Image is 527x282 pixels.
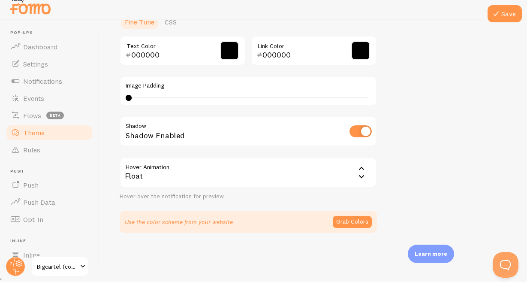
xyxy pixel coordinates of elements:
[5,90,93,107] a: Events
[23,77,62,85] span: Notifications
[333,216,372,228] button: Grab Colors
[31,256,89,277] a: Bigcartel (codependentpapi)
[23,181,39,189] span: Push
[5,176,93,194] a: Push
[5,38,93,55] a: Dashboard
[125,218,233,226] p: Use the color scheme from your website
[23,251,40,259] span: Inline
[10,169,93,174] span: Push
[5,73,93,90] a: Notifications
[46,112,64,119] span: beta
[23,128,45,137] span: Theme
[160,13,182,30] a: CSS
[23,60,48,68] span: Settings
[126,82,371,90] label: Image Padding
[5,211,93,228] a: Opt-In
[5,107,93,124] a: Flows beta
[488,5,522,22] button: Save
[37,261,78,272] span: Bigcartel (codependentpapi)
[120,116,377,148] div: Shadow Enabled
[23,198,55,206] span: Push Data
[23,146,40,154] span: Rules
[5,194,93,211] a: Push Data
[408,245,454,263] div: Learn more
[5,55,93,73] a: Settings
[120,158,377,188] div: Float
[120,193,377,200] div: Hover over the notification for preview
[23,111,41,120] span: Flows
[5,124,93,141] a: Theme
[23,215,43,224] span: Opt-In
[23,42,57,51] span: Dashboard
[10,30,93,36] span: Pop-ups
[493,252,518,278] iframe: Help Scout Beacon - Open
[5,246,93,264] a: Inline
[415,250,447,258] p: Learn more
[5,141,93,158] a: Rules
[23,94,44,103] span: Events
[120,13,160,30] a: Fine Tune
[10,238,93,244] span: Inline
